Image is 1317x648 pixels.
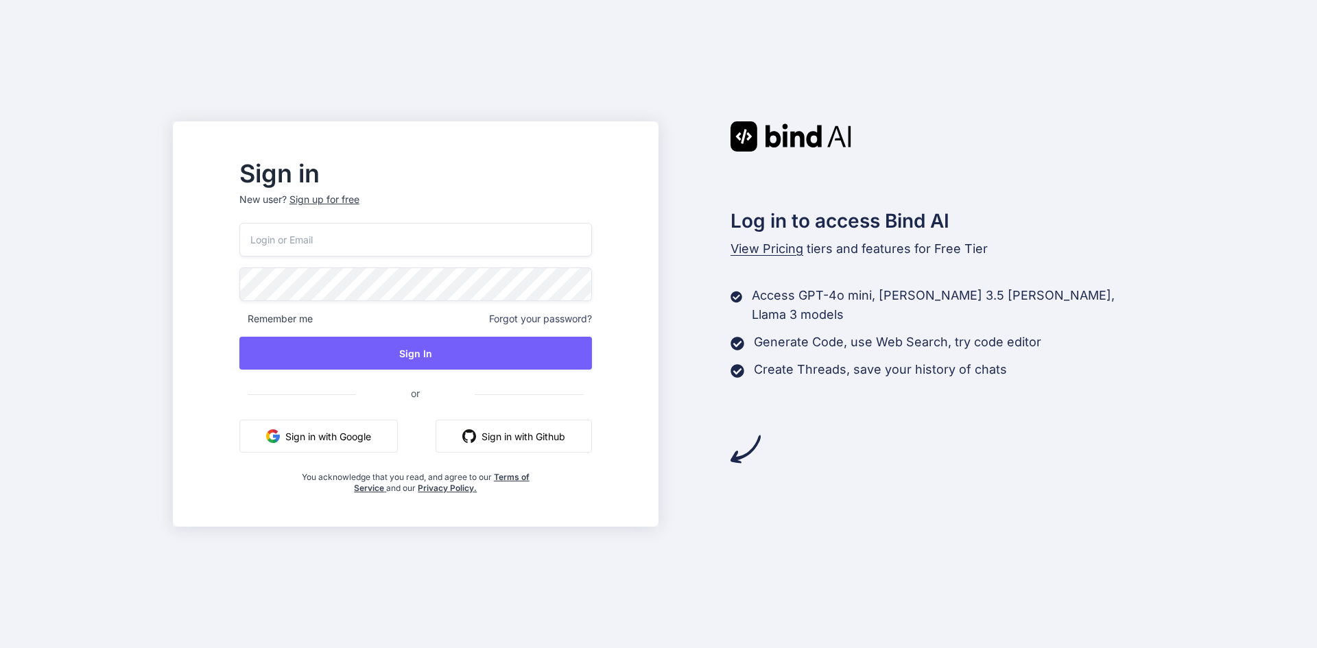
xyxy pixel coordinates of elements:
a: Privacy Policy. [418,483,477,493]
a: Terms of Service [354,472,530,493]
p: Generate Code, use Web Search, try code editor [754,333,1041,352]
img: google [266,429,280,443]
img: Bind AI logo [731,121,851,152]
img: arrow [731,434,761,464]
h2: Sign in [239,163,592,184]
span: View Pricing [731,241,803,256]
input: Login or Email [239,223,592,256]
h2: Log in to access Bind AI [731,206,1145,235]
span: or [356,376,475,410]
button: Sign in with Google [239,420,398,453]
span: Remember me [239,312,313,326]
button: Sign In [239,337,592,370]
p: Create Threads, save your history of chats [754,360,1007,379]
p: Access GPT-4o mini, [PERSON_NAME] 3.5 [PERSON_NAME], Llama 3 models [752,286,1144,324]
p: tiers and features for Free Tier [731,239,1145,259]
span: Forgot your password? [489,312,592,326]
p: New user? [239,193,592,223]
div: You acknowledge that you read, and agree to our and our [298,464,533,494]
button: Sign in with Github [436,420,592,453]
img: github [462,429,476,443]
div: Sign up for free [289,193,359,206]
